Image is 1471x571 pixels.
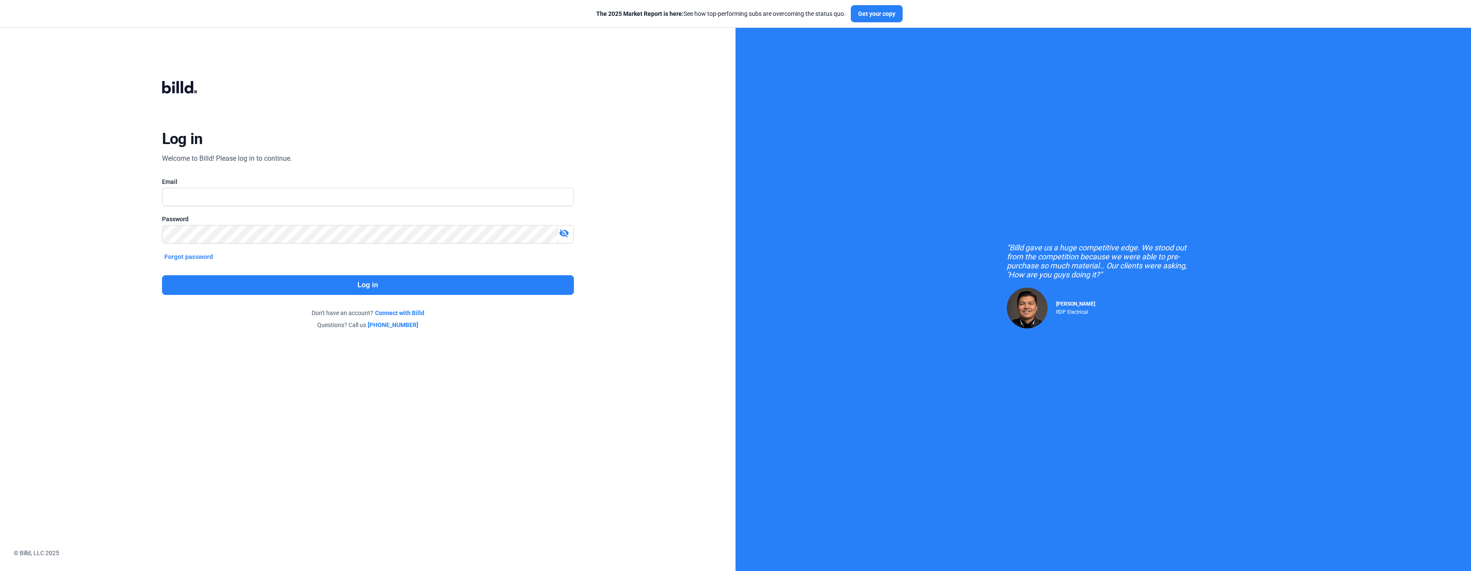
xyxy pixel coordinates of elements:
div: Log in [162,129,203,148]
button: Get your copy [851,5,903,22]
a: [PHONE_NUMBER] [368,321,418,329]
mat-icon: visibility_off [559,228,569,238]
span: [PERSON_NAME] [1056,301,1095,307]
div: "Billd gave us a huge competitive edge. We stood out from the competition because we were able to... [1007,243,1200,279]
div: Welcome to Billd! Please log in to continue. [162,153,292,164]
div: RDP Electrical [1056,307,1095,315]
div: Don't have an account? [162,309,574,317]
button: Forgot password [162,252,216,261]
button: Log in [162,275,574,295]
div: Password [162,215,574,223]
img: Raul Pacheco [1007,288,1048,328]
a: Connect with Billd [375,309,424,317]
span: The 2025 Market Report is here: [596,10,684,17]
div: Email [162,177,574,186]
div: Questions? Call us [162,321,574,329]
div: See how top-performing subs are overcoming the status quo. [596,9,846,18]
